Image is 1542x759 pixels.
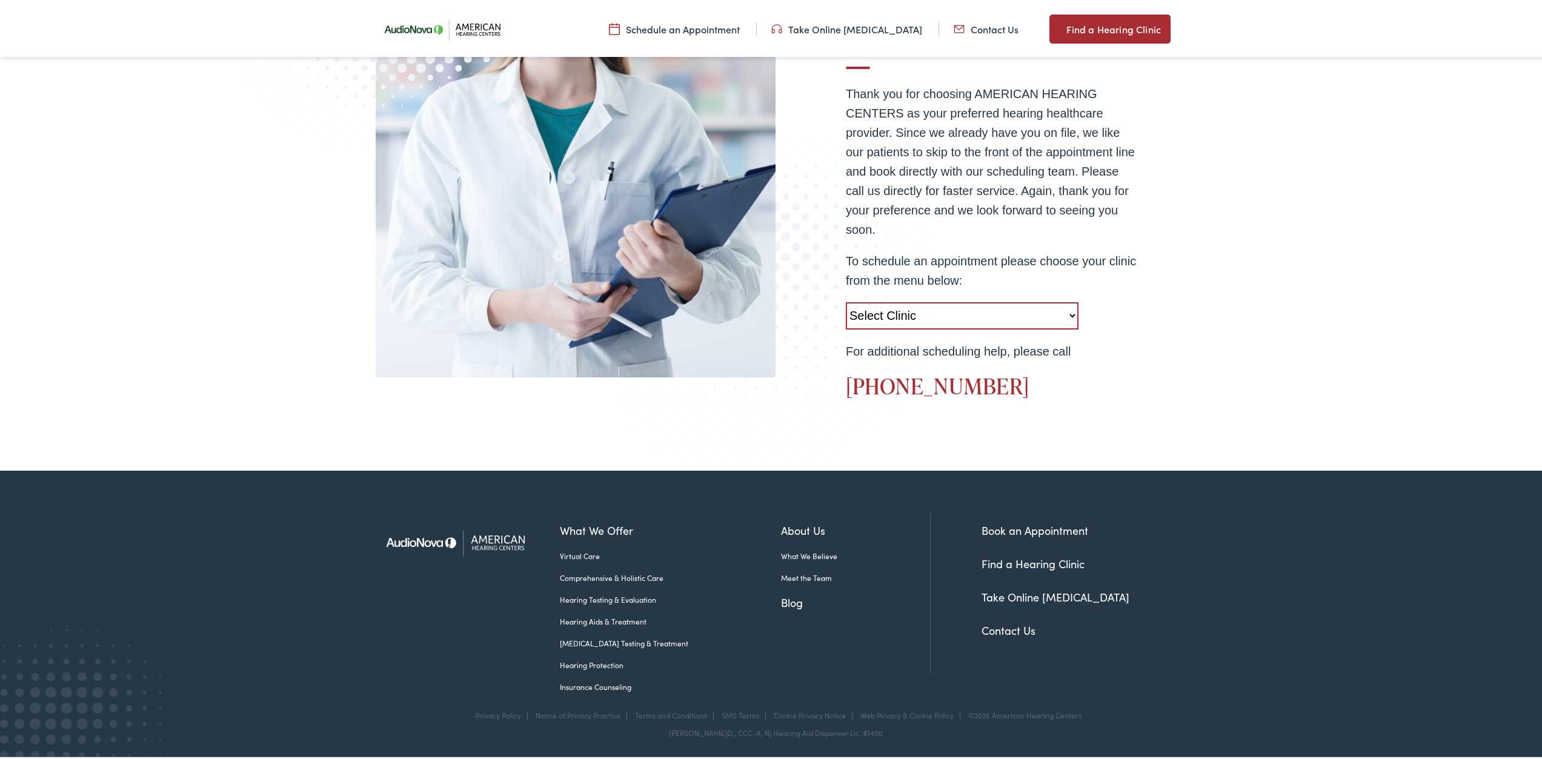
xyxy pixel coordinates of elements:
img: utility icon [609,20,620,33]
div: [PERSON_NAME]D., CCC-A, NJ Hearing Aid Dispenser Lic. #1400 [376,726,1175,735]
a: What We Offer [560,520,781,536]
a: Contact Us [954,20,1019,33]
a: Find a Hearing Clinic [982,554,1085,569]
a: What We Believe [781,548,930,559]
a: About Us [781,520,930,536]
a: Take Online [MEDICAL_DATA] [982,587,1129,602]
a: Insurance Counseling [560,679,781,690]
img: American Hearing Centers [376,511,542,569]
a: [PHONE_NUMBER] [846,368,1029,399]
p: To schedule an appointment please choose your clinic from the menu below: [846,249,1137,288]
a: Privacy Policy [476,708,521,718]
img: utility icon [954,20,965,33]
div: ©2025 American Hearing Centers [962,709,1082,717]
img: utility icon [1049,19,1060,34]
a: Schedule an Appointment [609,20,740,33]
a: Meet the Team [781,570,930,581]
a: Virtual Care [560,548,781,559]
a: Notice of Privacy Practice [536,708,620,718]
p: For additional scheduling help, please call [846,339,1137,359]
img: Bottom portion of a graphic image with a halftone pattern, adding to the site's aesthetic appeal. [616,131,936,461]
a: Terms and Conditions [635,708,707,718]
a: Contact Us [982,620,1035,635]
p: Thank you for choosing AMERICAN HEARING CENTERS as your preferred hearing healthcare provider. Si... [846,82,1137,237]
a: Take Online [MEDICAL_DATA] [771,20,922,33]
a: Hearing Protection [560,657,781,668]
a: Blog [781,592,930,608]
a: Book an Appointment [982,520,1088,535]
a: [MEDICAL_DATA] Testing & Treatment [560,635,781,646]
a: Hearing Aids & Treatment [560,614,781,625]
a: Find a Hearing Clinic [1049,12,1171,41]
a: Comprehensive & Holistic Care [560,570,781,581]
a: Hearing Testing & Evaluation [560,592,781,603]
a: Cookie Privacy Notice [774,708,846,718]
img: utility icon [771,20,782,33]
a: Web Privacy & Cookie Policy [860,708,954,718]
a: SMS Terms [722,708,759,718]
